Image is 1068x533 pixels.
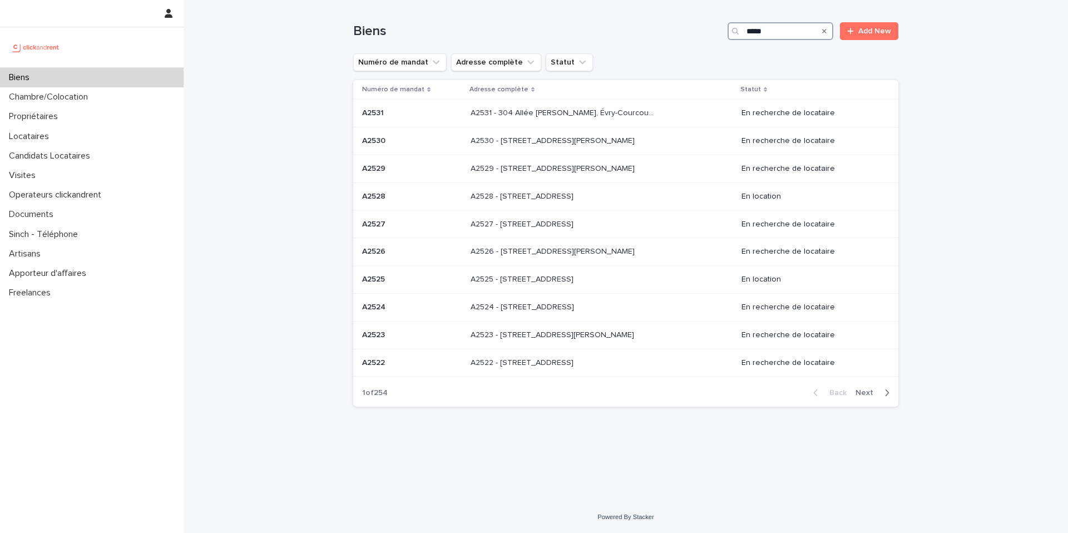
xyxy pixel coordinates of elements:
h1: Biens [353,23,723,40]
p: A2530 - [STREET_ADDRESS][PERSON_NAME] [471,134,637,146]
tr: A2530A2530 A2530 - [STREET_ADDRESS][PERSON_NAME]A2530 - [STREET_ADDRESS][PERSON_NAME] En recherch... [353,127,898,155]
p: A2524 [362,300,388,312]
p: A2523 - 18 quai Alphonse Le Gallo, Boulogne-Billancourt 92100 [471,328,636,340]
p: A2528 [362,190,388,201]
p: En recherche de locataire [741,108,881,118]
p: A2530 [362,134,388,146]
span: Next [856,389,880,397]
p: Statut [740,83,761,96]
tr: A2529A2529 A2529 - [STREET_ADDRESS][PERSON_NAME]A2529 - [STREET_ADDRESS][PERSON_NAME] En recherch... [353,155,898,182]
span: Back [823,389,847,397]
p: Documents [4,209,62,220]
tr: A2522A2522 A2522 - [STREET_ADDRESS]A2522 - [STREET_ADDRESS] En recherche de locataire [353,349,898,377]
p: Apporteur d'affaires [4,268,95,279]
p: Locataires [4,131,58,142]
p: En recherche de locataire [741,303,881,312]
p: A2528 - [STREET_ADDRESS] [471,190,576,201]
a: Powered By Stacker [597,514,654,520]
p: En recherche de locataire [741,220,881,229]
p: Freelances [4,288,60,298]
p: Candidats Locataires [4,151,99,161]
p: A2531 - 304 Allée Pablo Neruda, Évry-Courcouronnes 91000 [471,106,658,118]
p: A2525 - [STREET_ADDRESS] [471,273,576,284]
p: A2526 [362,245,388,256]
p: A2524 - [STREET_ADDRESS] [471,300,576,312]
tr: A2527A2527 A2527 - [STREET_ADDRESS]A2527 - [STREET_ADDRESS] En recherche de locataire [353,210,898,238]
p: Numéro de mandat [362,83,424,96]
tr: A2531A2531 A2531 - 304 Allée [PERSON_NAME], Évry-Courcouronnes 91000A2531 - 304 Allée [PERSON_NAM... [353,100,898,127]
p: A2529 [362,162,388,174]
p: Visites [4,170,44,181]
img: UCB0brd3T0yccxBKYDjQ [9,36,63,58]
p: A2526 - [STREET_ADDRESS][PERSON_NAME] [471,245,637,256]
p: Chambre/Colocation [4,92,97,102]
p: A2523 [362,328,387,340]
p: Artisans [4,249,50,259]
p: A2522 - [STREET_ADDRESS] [471,356,576,368]
input: Search [728,22,833,40]
button: Back [804,388,851,398]
p: Operateurs clickandrent [4,190,110,200]
p: Biens [4,72,38,83]
button: Adresse complète [451,53,541,71]
p: Adresse complète [469,83,528,96]
tr: A2526A2526 A2526 - [STREET_ADDRESS][PERSON_NAME]A2526 - [STREET_ADDRESS][PERSON_NAME] En recherch... [353,238,898,266]
p: En recherche de locataire [741,136,881,146]
p: Propriétaires [4,111,67,122]
p: En recherche de locataire [741,330,881,340]
p: A2522 [362,356,387,368]
button: Next [851,388,898,398]
button: Statut [546,53,593,71]
p: A2531 [362,106,386,118]
span: Add New [858,27,891,35]
p: Sinch - Téléphone [4,229,87,240]
p: En recherche de locataire [741,164,881,174]
p: En location [741,275,881,284]
a: Add New [840,22,898,40]
tr: A2525A2525 A2525 - [STREET_ADDRESS]A2525 - [STREET_ADDRESS] En location [353,266,898,294]
p: A2529 - 14 rue Honoré de Balzac, Garges-lès-Gonesse 95140 [471,162,637,174]
tr: A2523A2523 A2523 - [STREET_ADDRESS][PERSON_NAME]A2523 - [STREET_ADDRESS][PERSON_NAME] En recherch... [353,321,898,349]
p: A2527 [362,218,388,229]
p: 1 of 254 [353,379,397,407]
p: En location [741,192,881,201]
p: A2525 [362,273,387,284]
button: Numéro de mandat [353,53,447,71]
tr: A2528A2528 A2528 - [STREET_ADDRESS]A2528 - [STREET_ADDRESS] En location [353,182,898,210]
p: En recherche de locataire [741,247,881,256]
tr: A2524A2524 A2524 - [STREET_ADDRESS]A2524 - [STREET_ADDRESS] En recherche de locataire [353,293,898,321]
p: A2527 - [STREET_ADDRESS] [471,218,576,229]
p: En recherche de locataire [741,358,881,368]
